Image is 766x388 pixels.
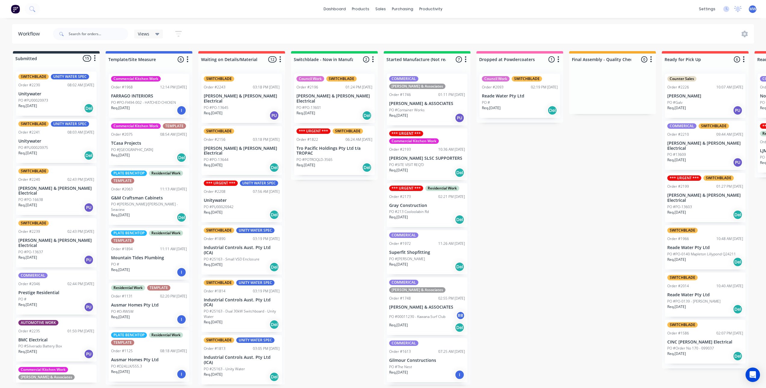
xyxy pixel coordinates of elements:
div: Order #2046 [18,281,40,287]
p: Req. [DATE] [18,103,37,109]
div: 12:14 PM [DATE] [160,85,187,90]
p: PO #25163 - Small VSD Enclosure [204,257,259,262]
div: AUTOMOTIVE WORK [18,320,58,325]
div: SWITCHBLADE [18,220,49,226]
p: Reade Water Pty Ltd [482,94,558,99]
p: [PERSON_NAME] SLSC SUPPORTERS [389,156,465,161]
div: 10:36 AM [DATE] [438,147,465,152]
p: PO #Order No 170 - 099037 [667,346,714,351]
div: I [177,267,186,277]
div: SWITCHBLADE [333,128,363,134]
div: 10:48 AM [DATE] [716,236,743,242]
p: PO #[PERSON_NAME] [389,256,425,262]
div: Order #1894 [111,246,133,252]
div: 02:21 PM [DATE] [438,194,465,199]
p: Req. [DATE] [389,113,408,118]
div: 01:24 PM [DATE] [346,85,372,90]
p: PO #213 Cooloolabin Rd [389,209,429,214]
p: BMC Electrical [18,337,94,343]
p: [PERSON_NAME] & [PERSON_NAME] Electrical [18,186,94,196]
p: Req. [DATE] [389,262,408,267]
p: Req. [DATE] [18,202,37,208]
div: 02:19 PM [DATE] [531,85,558,90]
p: PO #PO-13603 [667,204,692,210]
div: COMMERICALSWITCHBLADEOrder #221009:44 AM [DATE][PERSON_NAME] & [PERSON_NAME] ElectricalPO #13609R... [665,121,746,170]
p: Req. [DATE] [667,157,686,163]
p: PO #25163 - Unity Water [204,366,245,372]
div: COMMERICAL [667,123,696,129]
p: PO #SITE VISIT REQ'D [389,162,424,168]
p: PO #PU00020975 [18,145,48,150]
div: SWITCHBLADEOrder #201410:40 AM [DATE]Reade Water Pty LtdPO #PO-0139 - [PERSON_NAME]Req.[DATE]Del [665,273,746,317]
div: SWITCHBLADE [204,228,234,233]
p: [PERSON_NAME] [667,94,743,99]
div: Order #1814 [204,288,225,294]
p: PO #Silverado Battery Box [18,343,62,349]
div: Order #1586 [667,331,689,336]
div: 02:55 PM [DATE] [438,296,465,301]
div: Council WorkSWITCHBLADEOrder #209302:19 PM [DATE]Reade Water Pty LtdPO #Req.[DATE]Del [479,74,560,118]
div: 02:43 PM [DATE] [67,229,94,234]
p: [PERSON_NAME] & [PERSON_NAME] Electrical [204,94,280,104]
img: Factory [11,5,20,14]
p: [PERSON_NAME] & [PERSON_NAME] Electrical [204,146,280,156]
div: COMMERICALOrder #197211:26 AM [DATE]Superfit ShopfittingPO #[PERSON_NAME]Req.[DATE]Del [387,230,467,274]
p: PO #PO-13601 [296,105,321,110]
div: products [349,5,372,14]
div: Del [84,151,94,160]
div: PLATE BENCHTOP [111,230,147,236]
p: Gray Construction [389,203,465,208]
p: Req. [DATE] [204,210,222,215]
div: [PERSON_NAME] & Associates [18,374,75,380]
div: Del [455,323,464,332]
div: SWITCHBLADEUNITY WATER SPECOrder #189003:19 PM [DATE]Industrial Controls Aust. Pty Ltd (ICA)PO #2... [201,225,282,275]
p: PO #PO-0139 - [PERSON_NAME] [667,299,721,304]
div: SWITCHBLADE [512,76,542,82]
div: *** URGENT ***UNITY WATER SPECOrder #220807:56 AM [DATE]UnitywaterPO #PU00020942Req.[DATE]Del [201,178,282,222]
p: PO # [111,262,119,267]
div: Order #2235 [18,328,40,334]
div: 03:19 PM [DATE] [253,288,280,294]
div: I [177,369,186,379]
div: COMMERICAL[PERSON_NAME] & AssociatesOrder #174601:11 PM [DATE][PERSON_NAME] & ASSOCIATESPO #Conta... [387,74,467,125]
div: 03:18 PM [DATE] [253,85,280,90]
input: Search for orders... [69,28,128,40]
div: I [177,106,186,115]
div: TEMPLATE [111,238,134,243]
div: 11:13 AM [DATE] [160,186,187,192]
div: Order #2014 [667,283,689,289]
div: Order #1890 [204,236,225,242]
div: UNITY WATER SPEC [236,280,274,285]
div: Del [269,320,279,329]
p: Req. [DATE] [389,370,408,375]
p: PO #PO-16638 [18,197,43,202]
p: Req. [DATE] [111,314,130,320]
div: PU [455,113,464,123]
p: Gilmour Constructions [389,358,465,363]
div: SWITCHBLADE [204,337,234,343]
div: 10:40 AM [DATE] [716,283,743,289]
p: Req. [DATE] [18,255,37,260]
div: Del [733,210,743,220]
div: Order #1813 [204,346,225,351]
p: Req. [DATE] [204,319,222,325]
div: Order #2196 [296,85,318,90]
div: Del [733,257,743,267]
div: Order #1125 [111,348,133,354]
p: Unitywater [18,91,94,97]
div: SWITCHBLADE [18,74,49,79]
p: Req. [DATE] [111,369,130,374]
div: 08:03 AM [DATE] [67,130,94,135]
div: Order #2193 [389,147,411,152]
div: SWITCHBLADEOrder #224303:18 PM [DATE][PERSON_NAME] & [PERSON_NAME] ElectricalPO #PO-13645Req.[DAT... [201,74,282,123]
div: Order #2239 [18,229,40,234]
div: 01:27 PM [DATE] [716,184,743,189]
div: 02:20 PM [DATE] [160,294,187,299]
div: PLATE BENCHTOPResidential WorkTEMPLATEOrder #112508:18 AM [DATE]Ausmar Homes Pty LtdPO #D24LLK/55... [109,330,189,382]
div: COMMERICAL[PERSON_NAME] & AssociatesOrder #174802:55 PM [DATE][PERSON_NAME] & ASSOCIATESPO #00011... [387,277,467,335]
div: TEMPLATE [111,178,134,183]
div: PLATE BENCHTOP [111,171,147,176]
p: Ausmar Homes Pty Ltd [111,303,187,308]
p: Req. [DATE] [667,105,686,111]
p: Mountain Tides Plumbing [111,255,187,260]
